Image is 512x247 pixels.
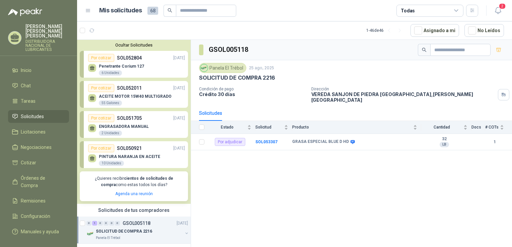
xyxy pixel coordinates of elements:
[88,114,114,122] div: Por cotizar
[292,139,349,145] b: GRASA ESPECIAL BLUE D HD
[492,5,504,17] button: 2
[249,65,274,71] p: 25 ago, 2025
[173,115,185,121] p: [DATE]
[99,154,160,159] p: PINTURA NARANJA EN ACEITE
[77,40,191,204] div: Ocultar SolicitudesPor cotizarSOL052804[DATE] Penetrante Corium 1276 UnidadesPor cotizarSOL052011...
[311,87,496,91] p: Dirección
[123,221,150,226] p: GSOL005118
[173,85,185,91] p: [DATE]
[499,3,506,9] span: 2
[98,221,103,226] div: 0
[410,24,459,37] button: Asignado a mi
[104,221,109,226] div: 0
[8,225,69,238] a: Manuales y ayuda
[99,6,142,15] h1: Mis solicitudes
[80,81,188,108] a: Por cotizarSOL052011[DATE] ACEITE MOTOR 15W40 MULTIGRADO55 Galones
[117,145,142,152] p: SOL050921
[311,91,496,103] p: VEREDA SANJON DE PIEDRA [GEOGRAPHIC_DATA] , [PERSON_NAME][GEOGRAPHIC_DATA]
[99,100,122,106] div: 55 Galones
[199,74,275,81] p: SOLICITUD DE COMPRA 2216
[8,194,69,207] a: Remisiones
[92,221,97,226] div: 1
[88,54,114,62] div: Por cotizar
[99,124,149,129] p: ENGRASADORA MANUAL
[208,125,246,130] span: Estado
[21,82,31,89] span: Chat
[177,220,188,226] p: [DATE]
[21,213,50,220] span: Configuración
[80,141,188,168] a: Por cotizarSOL050921[DATE] PINTURA NARANJA EN ACEITE10 Unidades
[8,110,69,123] a: Solicitudes
[173,145,185,152] p: [DATE]
[96,228,152,234] p: SOLICITUD DE COMPRA 2216
[80,51,188,78] a: Por cotizarSOL052804[DATE] Penetrante Corium 1276 Unidades
[421,137,467,142] b: 32
[99,94,172,99] p: ACEITE MOTOR 15W40 MULTIGRADO
[86,221,91,226] div: 0
[8,141,69,154] a: Negociaciones
[21,67,31,74] span: Inicio
[366,25,405,36] div: 1 - 46 de 46
[147,7,158,15] span: 68
[86,230,94,238] img: Company Logo
[115,221,120,226] div: 0
[464,24,504,37] button: No Leídos
[8,126,69,138] a: Licitaciones
[421,125,462,130] span: Cantidad
[99,70,122,76] div: 6 Unidades
[21,174,63,189] span: Órdenes de Compra
[80,43,188,48] button: Ocultar Solicitudes
[21,113,44,120] span: Solicitudes
[199,63,246,73] div: Panela El Trébol
[80,111,188,138] a: Por cotizarSOL051705[DATE] ENGRASADORA MANUAL2 Unidades
[215,138,245,146] div: Por adjudicar
[86,219,189,241] a: 0 1 0 0 0 0 GSOL005118[DATE] Company LogoSOLICITUD DE COMPRA 2216Panela El Trébol
[200,64,208,72] img: Company Logo
[440,142,449,147] div: LB
[21,228,59,235] span: Manuales y ayuda
[485,125,499,130] span: # COTs
[99,131,122,136] div: 2 Unidades
[255,140,277,144] a: SOL053307
[115,191,153,196] a: Agenda una reunión
[8,8,42,16] img: Logo peakr
[8,79,69,92] a: Chat
[84,175,184,188] p: ¿Quieres recibir como estas todos los días?
[25,39,69,52] p: DISTRIBUIDORA NACIONAL DE LUBRICANTES
[8,95,69,107] a: Tareas
[471,121,485,134] th: Docs
[422,48,427,52] span: search
[77,204,191,217] div: Solicitudes de tus compradores
[88,144,114,152] div: Por cotizar
[401,7,415,14] div: Todas
[8,210,69,223] a: Configuración
[208,121,255,134] th: Estado
[8,156,69,169] a: Cotizar
[255,125,283,130] span: Solicitud
[25,24,69,38] p: [PERSON_NAME] [PERSON_NAME] [PERSON_NAME]
[88,84,114,92] div: Por cotizar
[99,64,144,69] p: Penetrante Corium 127
[21,97,36,105] span: Tareas
[292,125,412,130] span: Producto
[255,121,292,134] th: Solicitud
[199,91,306,97] p: Crédito 30 días
[21,128,46,136] span: Licitaciones
[485,139,504,145] b: 1
[173,55,185,61] p: [DATE]
[421,121,471,134] th: Cantidad
[209,45,249,55] h3: GSOL005118
[109,221,114,226] div: 0
[21,144,52,151] span: Negociaciones
[96,235,120,241] p: Panela El Trébol
[485,121,512,134] th: # COTs
[168,8,172,13] span: search
[117,84,142,92] p: SOL052011
[117,114,142,122] p: SOL051705
[99,161,124,166] div: 10 Unidades
[199,109,222,117] div: Solicitudes
[21,159,36,166] span: Cotizar
[292,121,421,134] th: Producto
[199,87,306,91] p: Condición de pago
